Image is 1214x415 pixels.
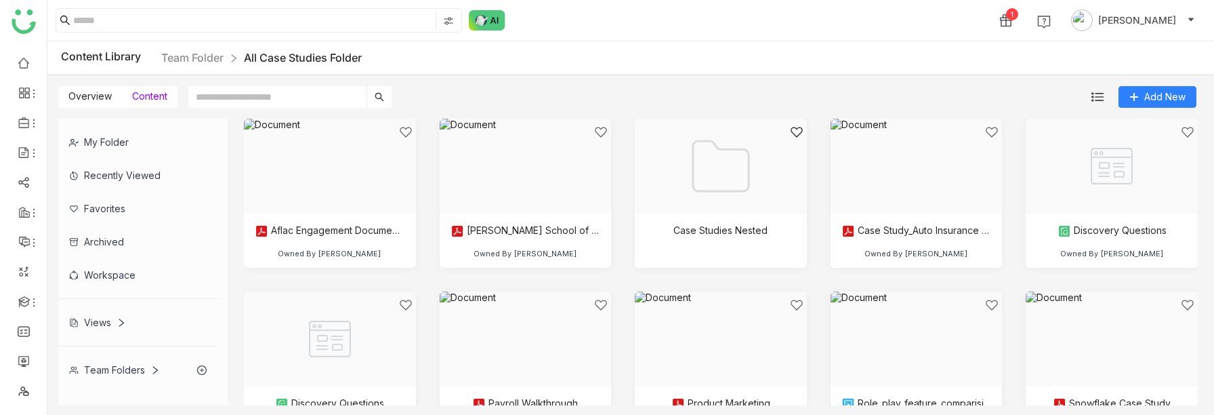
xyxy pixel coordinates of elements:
div: Discovery Questions [1058,224,1167,238]
div: Recently Viewed [58,159,217,192]
div: Owned By [PERSON_NAME] [864,249,968,258]
div: Role_play_feature_comparision [841,397,992,411]
img: Paper [244,292,416,387]
div: Favorites [58,192,217,225]
div: Team Folders [69,364,160,376]
div: Product Marketing [671,397,770,411]
div: Owned By [PERSON_NAME] [1060,249,1164,258]
span: [PERSON_NAME] [1098,13,1176,28]
div: Case Study_Auto Insurance Leader [841,224,992,238]
div: Views [69,317,126,328]
img: logo [12,9,36,34]
img: pdf.svg [472,397,486,411]
img: paper.svg [1058,224,1071,238]
img: Document [440,119,612,214]
a: Team Folder [161,51,224,64]
img: Document [1026,292,1198,387]
img: search-type.svg [443,16,454,26]
div: Aflac Engagement Documents | Alphabet [255,224,405,238]
div: Content Library [61,50,362,66]
img: Folder [687,132,755,200]
button: Add New [1118,86,1196,108]
img: Paper [1026,119,1198,214]
span: Overview [68,90,112,102]
img: ask-buddy-normal.svg [469,10,505,31]
img: pdf.svg [671,397,685,411]
div: Owned By [PERSON_NAME] [474,249,577,258]
img: help.svg [1037,15,1051,28]
div: Workspace [58,258,217,292]
div: Archived [58,225,217,258]
img: pdf.svg [841,224,855,238]
img: paper.svg [275,397,289,411]
span: Content [132,90,167,102]
a: All Case Studies Folder [244,51,362,64]
div: Discovery Questions [275,397,384,411]
img: pdf.svg [1053,397,1066,411]
img: avatar [1071,9,1093,31]
img: pdf.svg [255,224,268,238]
div: Owned By [PERSON_NAME] [278,249,381,258]
img: list.svg [1091,91,1104,103]
div: Payroll Walkthrough [472,397,578,411]
div: Case Studies Nested [673,224,768,236]
img: png.svg [841,397,855,411]
div: 1 [1006,8,1018,20]
img: Document [635,292,807,387]
div: Snowflake Case Study [1053,397,1171,411]
img: Document [831,292,1003,387]
img: Document [440,292,612,387]
div: [PERSON_NAME] School of Culinary Arts | O2C ? Peyton Platform Team Lead [451,224,601,238]
span: Add New [1144,90,1186,104]
div: My Folder [58,125,217,159]
img: pdf.svg [451,224,464,238]
img: Document [831,119,1003,214]
img: Document [244,119,416,214]
button: [PERSON_NAME] [1068,9,1198,31]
